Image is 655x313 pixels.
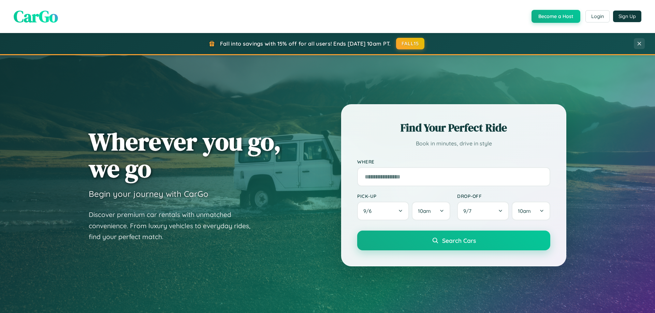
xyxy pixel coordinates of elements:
[412,202,450,220] button: 10am
[457,193,550,199] label: Drop-off
[585,10,610,22] button: Login
[518,208,531,214] span: 10am
[220,40,391,47] span: Fall into savings with 15% off for all users! Ends [DATE] 10am PT.
[457,202,509,220] button: 9/7
[613,11,641,22] button: Sign Up
[14,5,58,28] span: CarGo
[357,139,550,148] p: Book in minutes, drive in style
[442,237,476,244] span: Search Cars
[357,231,550,250] button: Search Cars
[357,159,550,165] label: Where
[89,209,259,242] p: Discover premium car rentals with unmatched convenience. From luxury vehicles to everyday rides, ...
[532,10,580,23] button: Become a Host
[89,189,208,199] h3: Begin your journey with CarGo
[357,202,409,220] button: 9/6
[357,193,450,199] label: Pick-up
[463,208,475,214] span: 9 / 7
[363,208,375,214] span: 9 / 6
[512,202,550,220] button: 10am
[418,208,431,214] span: 10am
[357,120,550,135] h2: Find Your Perfect Ride
[396,38,425,49] button: FALL15
[89,128,281,182] h1: Wherever you go, we go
